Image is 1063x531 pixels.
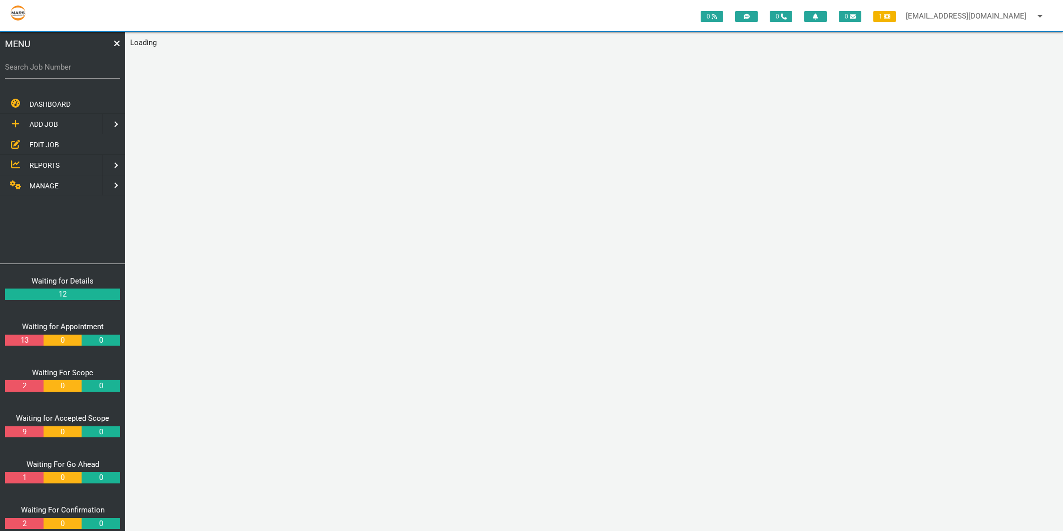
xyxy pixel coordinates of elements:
a: Waiting For Go Ahead [27,460,99,469]
span: DASHBOARD [30,100,71,108]
a: 13 [5,335,43,346]
span: 0 [701,11,723,22]
span: 0 [839,11,861,22]
span: 1 [873,11,896,22]
a: Waiting for Accepted Scope [16,414,109,423]
span: ADD JOB [30,121,58,129]
a: 0 [44,518,82,529]
a: Waiting For Scope [32,368,93,377]
a: 2 [5,380,43,392]
main: Loading [125,32,1063,54]
a: 12 [5,289,120,300]
span: 0 [770,11,792,22]
a: 0 [44,472,82,483]
a: 1 [5,472,43,483]
a: Waiting for Appointment [22,322,104,331]
a: 0 [82,335,120,346]
a: Waiting For Confirmation [21,505,105,514]
span: REPORTS [30,161,60,169]
a: 0 [82,380,120,392]
a: 9 [5,426,43,438]
a: 2 [5,518,43,529]
a: 0 [44,380,82,392]
span: MANAGE [30,182,59,190]
a: 0 [44,335,82,346]
a: 0 [82,472,120,483]
label: Search Job Number [5,62,120,73]
img: s3file [10,5,26,21]
a: 0 [44,426,82,438]
span: MENU [5,37,31,51]
span: EDIT JOB [30,141,59,149]
a: 0 [82,518,120,529]
a: Waiting for Details [32,277,94,286]
a: 0 [82,426,120,438]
